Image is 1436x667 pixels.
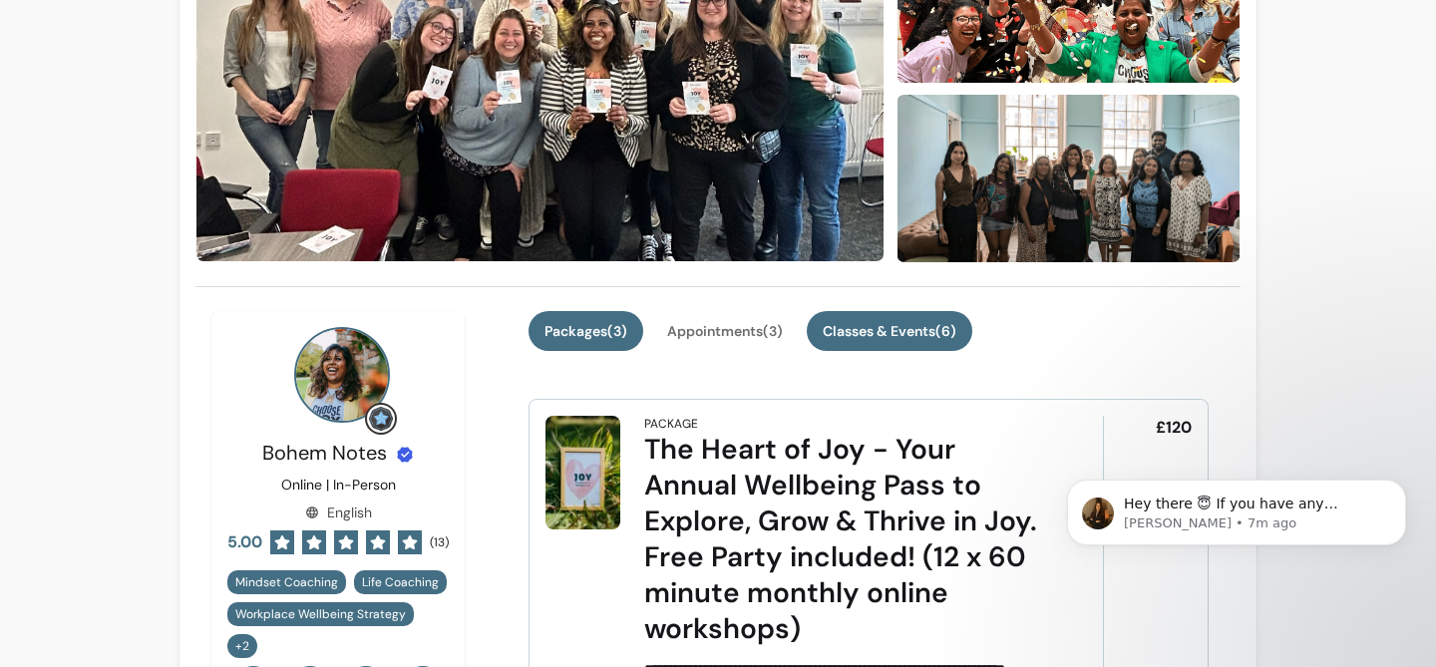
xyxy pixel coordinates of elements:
button: Packages(3) [529,311,643,351]
img: Provider image [294,327,390,423]
span: 5.00 [227,530,262,554]
span: Mindset Coaching [235,574,338,590]
span: Workplace Wellbeing Strategy [235,606,406,622]
div: Package [644,416,698,432]
span: Bohem Notes [262,440,387,466]
div: English [305,502,372,522]
p: Online | In-Person [281,475,396,495]
iframe: Intercom notifications message [1037,438,1436,657]
img: The Heart of Joy - Your Annual Wellbeing Pass to Explore, Grow & Thrive in Joy. Free Party includ... [545,416,620,528]
span: + 2 [231,638,253,654]
button: Appointments(3) [651,311,799,351]
span: ( 13 ) [430,534,449,550]
img: image-2 [897,92,1241,265]
div: The Heart of Joy - Your Annual Wellbeing Pass to Explore, Grow & Thrive in Joy. Free Party includ... [644,432,1047,647]
img: Grow [369,407,393,431]
button: Classes & Events(6) [807,311,972,351]
span: Life Coaching [362,574,439,590]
